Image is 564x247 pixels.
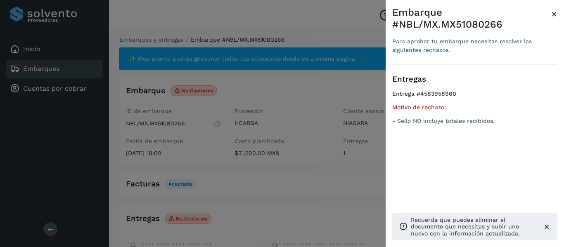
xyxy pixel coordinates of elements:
span: × [551,8,557,20]
div: Para aprobar tu embarque necesitas resolver las siguientes rechazos. [392,37,551,54]
button: Close [551,7,557,21]
h5: Motivo de rechazo: [392,104,557,111]
p: - Sello NO incluye totales recibidos. [392,118,557,125]
h4: Entrega #4583958960 [392,90,557,104]
h3: Entregas [392,75,557,84]
div: Embarque #NBL/MX.MX51080266 [392,7,551,31]
p: Recuerda que puedes eliminar el documento que necesitas y subir uno nuevo con la información actu... [411,216,536,237]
